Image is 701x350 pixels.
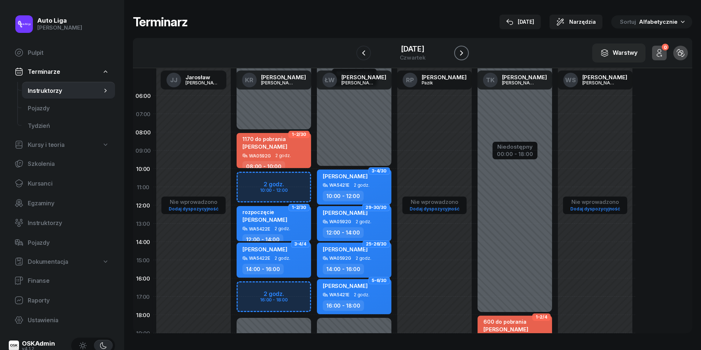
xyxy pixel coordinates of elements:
span: Kursanci [28,180,109,187]
a: ŁW[PERSON_NAME][PERSON_NAME] [317,71,392,90]
div: [DATE] [400,45,426,53]
span: 3-4/4 [294,243,306,245]
div: WA0592G [329,219,351,224]
button: Niedostępny00:00 - 18:00 [497,142,533,159]
div: 0 [662,43,669,50]
div: 09:00 [133,141,153,160]
span: 2 godz. [356,256,371,261]
a: Instruktorzy [9,214,115,232]
div: 11:00 [133,178,153,196]
div: 12:00 - 14:00 [323,227,364,238]
span: Alfabetycznie [639,18,678,25]
span: 2 godz. [275,226,290,231]
a: Dodaj dyspozycyjność [166,205,221,213]
div: 10:00 [133,160,153,178]
span: Pulpit [28,49,109,56]
div: 14:00 - 16:00 [323,264,364,274]
div: WA5421E [329,183,349,187]
div: WA5422E [249,227,270,231]
span: 1-2/4 [536,316,547,318]
a: KR[PERSON_NAME][PERSON_NAME] [236,71,312,90]
span: Narzędzia [569,18,596,26]
span: 29-30/30 [365,207,387,208]
button: Warstwy [592,43,646,62]
a: JJJarosław[PERSON_NAME] [161,71,226,90]
a: Finanse [9,272,115,289]
div: 600 do pobrania [483,319,528,325]
a: Dodaj dyspozycyjność [407,205,462,213]
a: Tydzień [22,117,115,134]
a: Dodaj dyspozycyjność [567,205,623,213]
a: Kursy i teoria [9,137,115,153]
div: [PERSON_NAME] [341,75,386,80]
span: Finanse [28,277,109,284]
div: 18:00 [133,306,153,324]
a: Pulpit [9,44,115,61]
div: 10:00 - 12:00 [323,191,364,201]
div: [PERSON_NAME] [261,75,306,80]
span: TK [486,77,495,83]
a: Pojazdy [9,234,115,251]
span: Raporty [28,297,109,304]
div: 12:00 [133,196,153,214]
button: 0 [652,46,667,60]
div: [PERSON_NAME] [582,80,617,85]
div: 06:00 [133,87,153,105]
a: Ustawienia [9,311,115,329]
span: Instruktorzy [28,220,109,227]
a: Egzaminy [9,194,115,212]
div: [PERSON_NAME] [502,75,547,80]
div: 07:00 [133,105,153,123]
a: Dokumentacja [9,254,115,270]
span: WS [565,77,576,83]
span: Ustawienia [28,317,109,324]
div: 13:00 [133,214,153,233]
span: 25-26/30 [366,243,387,245]
a: Raporty [9,292,115,309]
span: Tydzień [28,122,109,129]
button: [DATE] [499,15,541,29]
div: czwartek [400,55,426,60]
div: 17:00 [133,288,153,306]
div: WA0592G [249,153,271,158]
div: 1170 do pobrania [242,136,287,142]
div: [DATE] [506,18,534,26]
div: Niedostępny [497,144,533,149]
a: Instruktorzy [22,82,115,99]
span: ŁW [325,77,335,83]
span: [PERSON_NAME] [483,326,528,333]
span: Szkolenia [28,160,109,167]
span: 5-6/30 [372,280,387,281]
span: 2 godz. [275,153,291,158]
div: 14:00 [133,233,153,251]
span: [PERSON_NAME] [323,173,368,180]
span: [PERSON_NAME] [323,246,368,253]
span: [PERSON_NAME] [323,209,368,216]
a: RP[PERSON_NAME]Pazik [397,71,472,90]
a: WS[PERSON_NAME][PERSON_NAME] [558,71,633,90]
div: [PERSON_NAME] [37,24,82,31]
a: TK[PERSON_NAME][PERSON_NAME] [477,71,553,90]
span: Egzaminy [28,200,109,207]
button: Nie wprowadzonoDodaj dyspozycyjność [407,197,462,213]
span: [PERSON_NAME] [242,216,287,223]
span: Sortuj [620,19,637,25]
span: Pojazdy [28,105,109,112]
div: 14:00 - 16:00 [242,264,284,274]
a: Kursanci [9,175,115,192]
div: rozpoczęcie [242,209,287,215]
div: [PERSON_NAME] [422,75,467,80]
span: Pojazdy [28,239,109,246]
span: RP [406,77,414,83]
div: [PERSON_NAME] [582,75,627,80]
div: 08:00 - 10:00 [242,161,285,172]
span: 3-4/30 [372,170,387,172]
div: [PERSON_NAME] [185,80,221,85]
button: Nie wprowadzonoDodaj dyspozycyjność [567,197,623,213]
div: Nie wprowadzono [407,199,462,205]
button: Sortuj Alfabetycznie [611,15,692,28]
span: 2 godz. [356,219,371,224]
a: Pojazdy [22,99,115,117]
a: Szkolenia [9,155,115,172]
span: Instruktorzy [28,87,102,94]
